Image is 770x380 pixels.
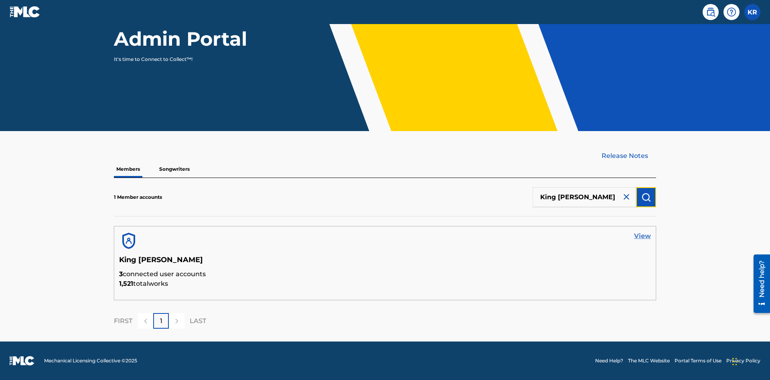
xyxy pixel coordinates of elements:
[119,270,123,278] span: 3
[595,357,623,364] a: Need Help?
[533,187,636,207] input: Search Members
[119,269,651,279] p: connected user accounts
[634,231,651,241] a: View
[723,4,740,20] div: Help
[119,231,138,251] img: account
[160,316,162,326] p: 1
[744,4,760,20] div: User Menu
[114,161,142,178] p: Members
[114,56,253,63] p: It's time to Connect to Collect™!
[675,357,721,364] a: Portal Terms of Use
[119,279,651,289] p: total works
[190,316,206,326] p: LAST
[10,6,41,18] img: MLC Logo
[748,251,770,317] iframe: Resource Center
[119,280,133,287] span: 1,521
[732,350,737,374] div: Drag
[622,192,631,202] img: close
[727,7,736,17] img: help
[157,161,192,178] p: Songwriters
[641,192,651,202] img: Search Works
[44,357,137,364] span: Mechanical Licensing Collective © 2025
[703,4,719,20] a: Public Search
[628,357,670,364] a: The MLC Website
[602,151,656,161] a: Release Notes
[10,356,34,366] img: logo
[119,255,651,269] h5: King [PERSON_NAME]
[114,316,132,326] p: FIRST
[726,357,760,364] a: Privacy Policy
[706,7,715,17] img: search
[730,342,770,380] iframe: Chat Widget
[114,194,162,201] p: 1 Member accounts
